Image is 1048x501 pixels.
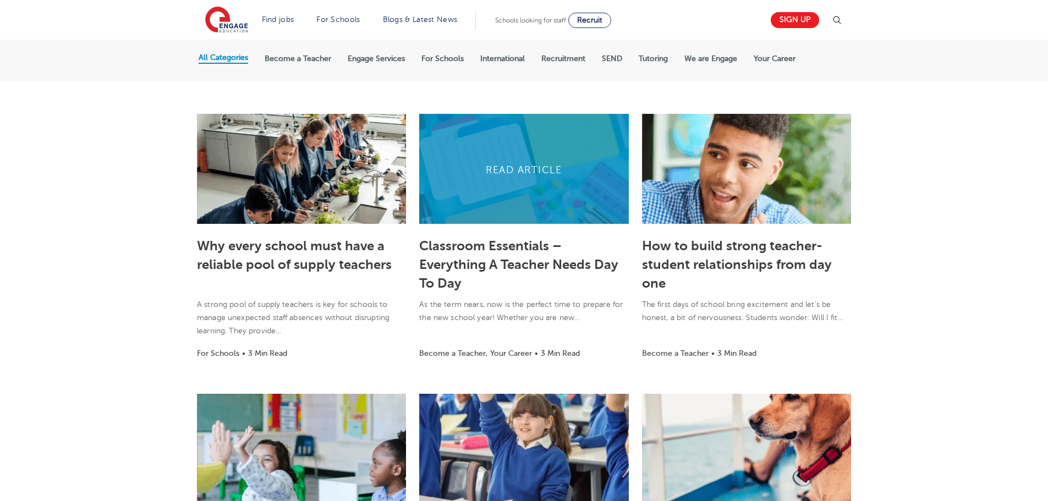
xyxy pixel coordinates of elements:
[248,347,287,360] li: 3 Min Read
[771,12,819,28] a: Sign up
[348,54,405,64] label: Engage Services
[383,15,458,24] a: Blogs & Latest News
[717,347,756,360] li: 3 Min Read
[262,15,294,24] a: Find jobs
[642,238,832,291] a: How to build strong teacher-student relationships from day one
[199,53,248,63] label: All Categories
[421,54,464,64] label: For Schools
[639,54,668,64] label: Tutoring
[541,347,580,360] li: 3 Min Read
[684,54,737,64] label: We are Engage
[480,54,525,64] label: International
[197,298,406,338] p: A strong pool of supply teachers is key for schools to manage unexpected staff absences without d...
[642,298,851,324] p: The first days of school bring excitement and let’s be honest, a bit of nervousness. Students won...
[568,13,611,28] a: Recruit
[205,7,248,34] img: Engage Education
[495,16,566,24] span: Schools looking for staff
[541,54,585,64] label: Recruitment
[197,347,239,360] li: For Schools
[532,347,541,360] li: •
[265,54,331,64] label: Become a Teacher
[602,54,622,64] label: SEND
[419,238,618,291] a: Classroom Essentials – Everything A Teacher Needs Day To Day
[419,347,532,360] li: Become a Teacher, Your Career
[239,347,248,360] li: •
[419,298,628,324] p: As the term nears, now is the perfect time to prepare for the new school year! Whether you are new…
[754,54,795,64] label: Your Career
[316,15,360,24] a: For Schools
[197,238,392,272] a: Why every school must have a reliable pool of supply teachers
[709,347,717,360] li: •
[577,16,602,24] span: Recruit
[642,347,709,360] li: Become a Teacher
